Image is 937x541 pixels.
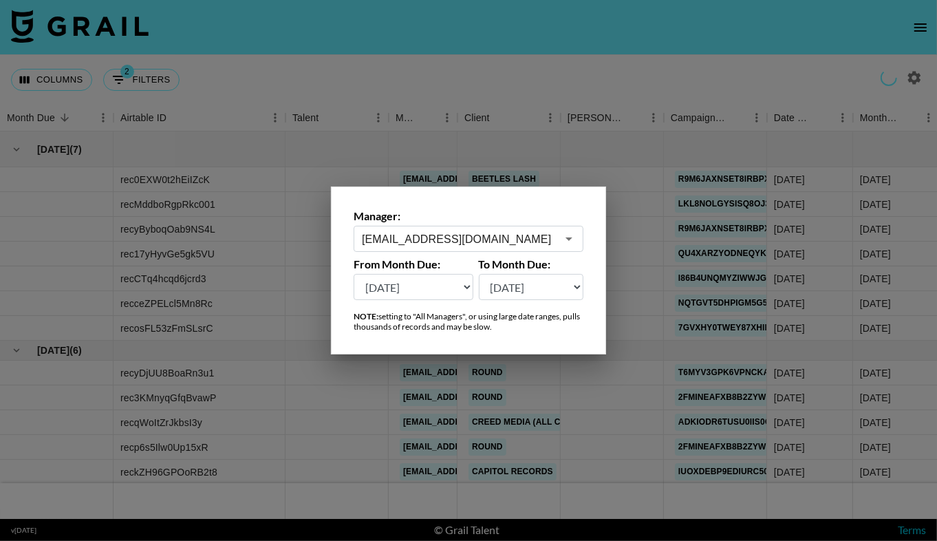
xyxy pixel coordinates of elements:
label: To Month Due: [479,257,584,271]
button: Open [559,229,579,248]
strong: NOTE: [354,311,378,321]
label: From Month Due: [354,257,473,271]
label: Manager: [354,209,583,223]
div: setting to "All Managers", or using large date ranges, pulls thousands of records and may be slow. [354,311,583,332]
